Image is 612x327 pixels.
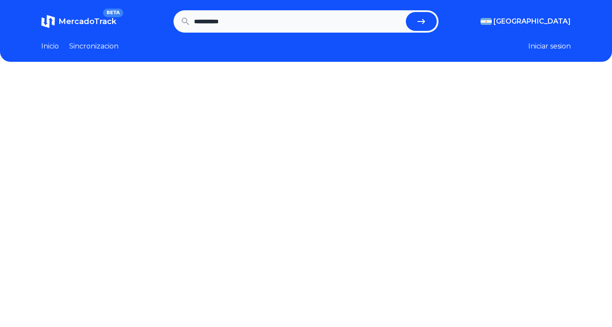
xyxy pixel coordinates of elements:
[528,41,571,51] button: Iniciar sesion
[481,18,492,25] img: Argentina
[41,41,59,51] a: Inicio
[481,16,571,27] button: [GEOGRAPHIC_DATA]
[41,15,55,28] img: MercadoTrack
[493,16,571,27] span: [GEOGRAPHIC_DATA]
[58,17,116,26] span: MercadoTrack
[103,9,123,17] span: BETA
[69,41,119,51] a: Sincronizacion
[41,15,116,28] a: MercadoTrackBETA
